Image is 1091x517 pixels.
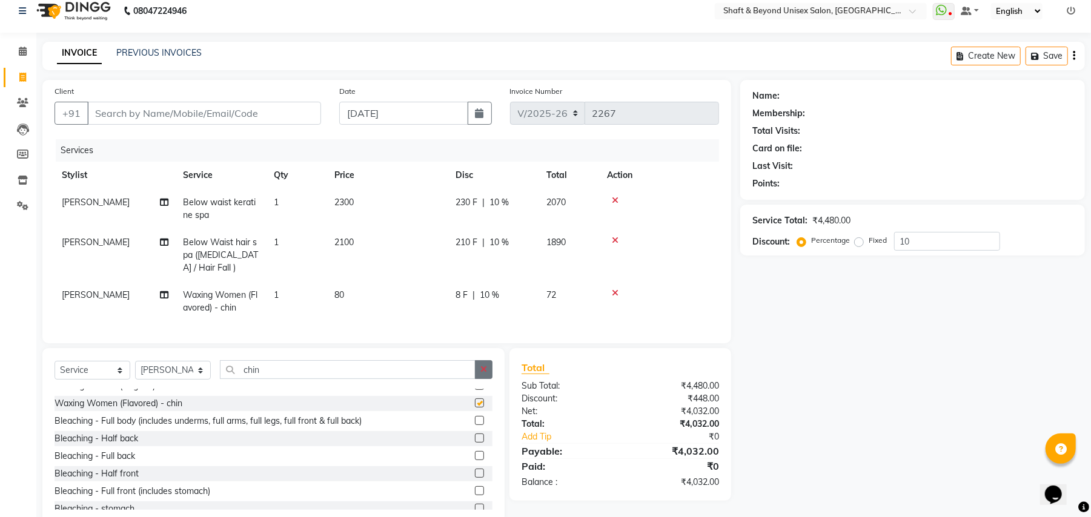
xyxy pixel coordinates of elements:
span: 1 [274,289,279,300]
span: 1890 [546,237,566,248]
button: Save [1026,47,1068,65]
div: Card on file: [752,142,802,155]
div: ₹0 [638,430,728,443]
span: Below waist keratine spa [183,197,256,220]
div: Bleaching - Full front (includes stomach) [55,485,210,498]
span: 1 [274,237,279,248]
span: 8 F [456,289,468,301]
span: [PERSON_NAME] [62,197,130,208]
th: Disc [448,162,539,189]
span: Waxing Women (Flavored) - chin [183,289,257,313]
span: 10 % [489,236,509,249]
div: ₹4,032.00 [620,444,728,458]
div: ₹4,480.00 [812,214,851,227]
div: Bleaching - Full back [55,450,135,463]
div: ₹4,032.00 [620,405,728,418]
th: Price [327,162,448,189]
button: +91 [55,102,88,125]
span: 72 [546,289,556,300]
div: Waxing Women (Flavored) - chin [55,397,182,410]
span: | [482,236,485,249]
div: ₹4,032.00 [620,418,728,430]
label: Percentage [811,235,850,246]
div: Balance : [512,476,620,489]
span: 10 % [489,196,509,209]
span: [PERSON_NAME] [62,237,130,248]
span: Below Waist hair spa ([MEDICAL_DATA] / Hair Fall ) [183,237,258,273]
span: 10 % [480,289,499,301]
button: Create New [951,47,1021,65]
div: Bleaching - Full body (includes underms, full arms, full legs, full front & full back) [55,415,362,427]
label: Invoice Number [510,86,563,97]
div: Total: [512,418,620,430]
a: PREVIOUS INVOICES [116,47,202,58]
input: Search or Scan [220,360,476,379]
div: Membership: [752,107,805,120]
div: Last Visit: [752,160,793,173]
div: Service Total: [752,214,807,227]
input: Search by Name/Mobile/Email/Code [87,102,321,125]
label: Date [339,86,356,97]
span: 210 F [456,236,477,249]
div: ₹0 [620,459,728,473]
span: 2100 [334,237,354,248]
th: Qty [267,162,327,189]
span: 230 F [456,196,477,209]
span: | [482,196,485,209]
label: Client [55,86,74,97]
span: 2070 [546,197,566,208]
span: Total [522,361,549,374]
iframe: chat widget [1040,469,1079,505]
div: Sub Total: [512,380,620,392]
th: Service [176,162,267,189]
th: Stylist [55,162,176,189]
div: Points: [752,177,780,190]
div: Total Visits: [752,125,800,137]
a: Add Tip [512,430,638,443]
div: Discount: [752,235,790,248]
span: 1 [274,197,279,208]
th: Total [539,162,600,189]
span: [PERSON_NAME] [62,289,130,300]
div: Bleaching - Half back [55,432,138,445]
div: Name: [752,90,780,102]
label: Fixed [869,235,887,246]
div: Discount: [512,392,620,405]
div: Net: [512,405,620,418]
span: | [473,289,475,301]
div: ₹448.00 [620,392,728,405]
div: ₹4,032.00 [620,476,728,489]
div: Services [56,139,728,162]
div: Bleaching - stomach [55,502,134,515]
a: INVOICE [57,42,102,64]
div: Payable: [512,444,620,458]
div: Bleaching - Half front [55,467,139,480]
div: ₹4,480.00 [620,380,728,392]
th: Action [600,162,719,189]
div: Paid: [512,459,620,473]
span: 80 [334,289,344,300]
span: 2300 [334,197,354,208]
